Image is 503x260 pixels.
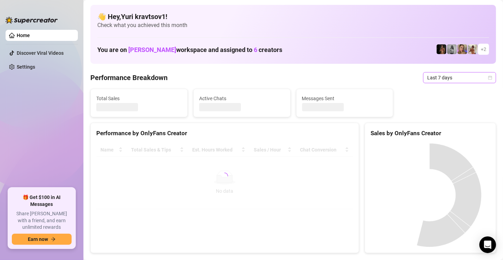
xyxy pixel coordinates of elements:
[437,44,446,54] img: D
[96,95,182,102] span: Total Sales
[447,44,457,54] img: A
[427,72,492,83] span: Last 7 days
[220,171,229,181] span: loading
[128,46,176,53] span: [PERSON_NAME]
[96,129,353,138] div: Performance by OnlyFans Creator
[97,21,489,29] span: Check what you achieved this month
[488,76,492,80] span: calendar
[468,44,478,54] img: Green
[12,210,72,231] span: Share [PERSON_NAME] with a friend, and earn unlimited rewards
[479,236,496,253] div: Open Intercom Messenger
[254,46,257,53] span: 6
[481,45,486,53] span: + 2
[51,237,56,242] span: arrow-right
[97,46,282,54] h1: You are on workspace and assigned to creators
[371,129,490,138] div: Sales by OnlyFans Creator
[12,194,72,208] span: 🎁 Get $100 in AI Messages
[6,17,58,24] img: logo-BBDzfeDw.svg
[17,33,30,38] a: Home
[17,50,64,56] a: Discover Viral Videos
[302,95,388,102] span: Messages Sent
[17,64,35,70] a: Settings
[199,95,285,102] span: Active Chats
[28,236,48,242] span: Earn now
[97,12,489,21] h4: 👋 Hey, Yuri kravtsov1 !
[90,73,168,83] h4: Performance Breakdown
[457,44,467,54] img: Cherry
[12,234,72,245] button: Earn nowarrow-right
